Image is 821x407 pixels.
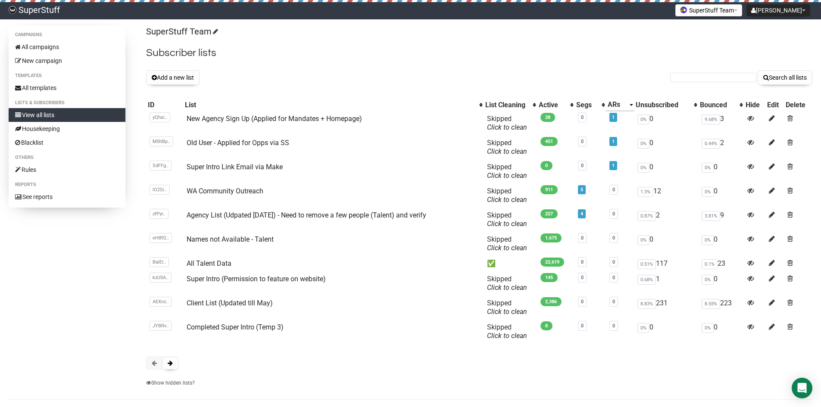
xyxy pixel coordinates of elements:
h2: Subscriber lists [146,45,812,61]
a: 4 [581,211,583,217]
span: 0% [702,187,714,197]
span: Skipped [487,275,527,292]
td: 12 [634,183,699,208]
a: 0 [581,275,584,280]
li: Lists & subscribers [9,98,125,108]
span: AEXnz.. [150,297,172,307]
li: Templates [9,71,125,81]
span: 0 [540,161,553,170]
th: Hide: No sort applied, sorting is disabled [744,99,765,111]
td: 0 [698,159,744,183]
div: Segs [576,101,597,109]
a: Super Intro Link Email via Make [187,163,283,171]
span: 0.68% [637,275,656,285]
span: 8 [540,321,553,330]
span: BaIEI.. [150,257,169,267]
a: Click to clean [487,196,527,204]
button: SuperStuff Team [675,4,742,16]
span: 0% [637,115,649,124]
button: Add a new list [146,70,200,85]
a: Click to clean [487,220,527,228]
a: 0 [581,115,584,120]
td: 3 [698,111,744,135]
div: Unsubscribed [636,101,690,109]
th: Bounced: No sort applied, activate to apply an ascending sort [698,99,744,111]
td: 0 [634,232,699,256]
th: Segs: No sort applied, activate to apply an ascending sort [574,99,606,111]
div: Open Intercom Messenger [792,378,812,398]
span: 145 [540,273,558,282]
span: 911 [540,185,558,194]
a: 0 [612,323,615,329]
td: 2 [698,135,744,159]
a: Click to clean [487,244,527,252]
th: List: No sort applied, activate to apply an ascending sort [183,99,484,111]
th: Unsubscribed: No sort applied, activate to apply an ascending sort [634,99,699,111]
a: WA Community Outreach [187,187,263,195]
span: 22,619 [540,258,564,267]
a: Completed Super Intro (Temp 3) [187,323,284,331]
td: 0 [634,159,699,183]
div: Bounced [700,101,735,109]
span: Skipped [487,115,527,131]
span: 0.44% [702,139,720,149]
span: Skipped [487,299,527,316]
td: ✅ [484,256,537,271]
td: 0 [634,135,699,159]
td: 117 [634,256,699,271]
span: 9.68% [702,115,720,124]
a: New Agency Sign Up (Applied for Mandates + Homepage) [187,115,362,123]
span: 0% [637,139,649,149]
a: Click to clean [487,332,527,340]
a: 0 [581,163,584,168]
span: kzU5A.. [150,273,172,283]
td: 231 [634,295,699,320]
span: 0% [702,163,714,173]
span: 0% [637,235,649,245]
a: Click to clean [487,123,527,131]
span: Skipped [487,235,527,252]
th: ID: No sort applied, sorting is disabled [146,99,184,111]
a: Agency List (Udpated [DATE]) - Need to remove a few people (Talent) and verify [187,211,426,219]
span: eH892.. [150,233,172,243]
span: lO2Si.. [150,185,170,195]
span: 227 [540,209,558,218]
span: 0% [637,163,649,173]
a: 0 [581,323,584,329]
span: 0% [702,275,714,285]
a: Click to clean [487,171,527,180]
span: 0% [637,323,649,333]
li: Campaigns [9,30,125,40]
span: 8.55% [702,299,720,309]
td: 0 [698,271,744,295]
div: Edit [767,101,782,109]
div: Active [539,101,566,109]
a: Click to clean [487,283,527,292]
div: ARs [608,100,625,109]
a: Blacklist [9,136,125,149]
span: 0% [702,235,714,245]
span: 1.3% [637,187,653,197]
a: All Talent Data [187,259,231,267]
span: 2,386 [540,297,562,306]
a: 0 [612,299,615,304]
a: Client List (Updated till May) [187,299,273,307]
div: Delete [786,101,811,109]
a: 1 [612,139,615,144]
span: Skipped [487,211,527,228]
a: 5 [581,187,583,193]
td: 223 [698,295,744,320]
span: M0hBp.. [150,137,173,146]
a: Housekeeping [9,122,125,136]
span: Skipped [487,139,527,155]
a: All templates [9,81,125,95]
a: 0 [612,275,615,280]
span: 0% [702,323,714,333]
a: 0 [581,139,584,144]
span: Skipped [487,187,527,204]
a: Old User - Applied for Opps via SS [187,139,289,147]
th: Edit: No sort applied, sorting is disabled [765,99,784,111]
a: View all lists [9,108,125,122]
a: 0 [612,211,615,217]
span: 28 [540,113,555,122]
